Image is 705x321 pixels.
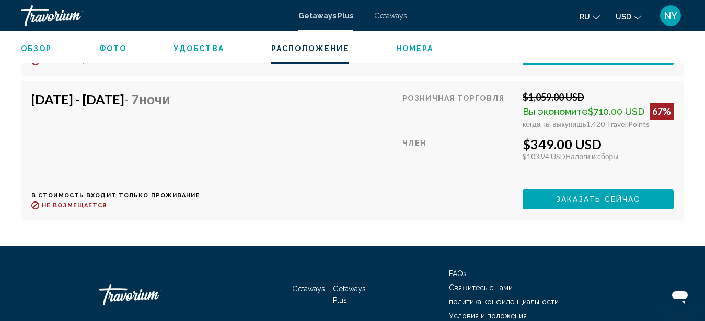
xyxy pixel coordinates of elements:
[396,44,434,53] button: Номера
[523,91,674,103] div: $1,059.00 USD
[292,284,325,293] a: Getaways
[588,106,644,117] span: $710.00 USD
[174,44,224,53] button: Удобства
[449,269,467,278] a: FAQs
[21,44,52,53] button: Обзор
[402,136,515,182] div: Член
[664,10,677,21] span: NY
[31,192,200,199] p: В стоимость входит только проживание
[99,279,204,311] a: Travorium
[556,196,641,204] span: Заказать сейчас
[523,189,674,209] button: Заказать сейчас
[21,5,288,26] a: Travorium
[616,9,641,24] button: Change currency
[449,283,513,292] a: Свяжитесь с нами
[374,11,407,20] a: Getaways
[449,312,527,320] a: Условия и положения
[523,120,586,128] span: когда ты выкупишь
[139,91,170,107] span: ночи
[523,106,588,117] span: Вы экономите
[42,202,107,209] span: Не возмещается
[580,9,600,24] button: Change language
[565,152,618,161] span: Налоги и сборы
[31,91,192,107] h4: [DATE] - [DATE]
[99,44,126,53] button: Фото
[586,120,650,128] span: 1,420 Travel Points
[298,11,353,20] a: Getaways Plus
[271,44,349,53] button: Расположение
[657,5,684,27] button: User Menu
[523,152,674,161] div: $103.94 USD
[333,284,366,304] a: Getaways Plus
[580,13,590,21] span: ru
[650,103,674,120] div: 67%
[616,13,631,21] span: USD
[449,298,559,306] a: политика конфиденциальности
[124,91,170,107] span: - 7
[523,136,674,152] div: $349.00 USD
[663,279,697,313] iframe: Кнопка запуска окна обмена сообщениями
[402,91,515,128] div: Розничная торговля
